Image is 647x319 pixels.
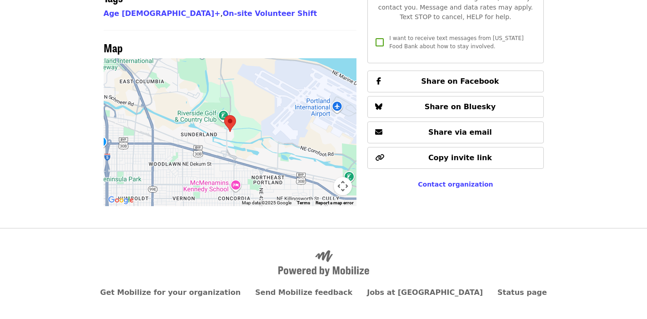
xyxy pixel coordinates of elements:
[428,153,492,162] span: Copy invite link
[297,200,310,205] a: Terms (opens in new tab)
[316,200,354,205] a: Report a map error
[223,9,317,18] a: On-site Volunteer Shift
[100,288,241,297] a: Get Mobilize for your organization
[104,9,223,18] span: ,
[367,96,543,118] button: Share on Bluesky
[278,250,369,277] img: Powered by Mobilize
[334,177,352,195] button: Map camera controls
[367,147,543,169] button: Copy invite link
[242,200,291,205] span: Map data ©2025 Google
[389,35,523,50] span: I want to receive text messages from [US_STATE] Food Bank about how to stay involved.
[104,287,544,298] nav: Primary footer navigation
[104,40,123,56] span: Map
[106,194,136,206] a: Open this area in Google Maps (opens a new window)
[367,288,483,297] a: Jobs at [GEOGRAPHIC_DATA]
[367,122,543,143] button: Share via email
[106,194,136,206] img: Google
[418,181,493,188] a: Contact organization
[367,71,543,92] button: Share on Facebook
[255,288,352,297] a: Send Mobilize feedback
[421,77,499,86] span: Share on Facebook
[104,9,221,18] a: Age [DEMOGRAPHIC_DATA]+
[425,102,496,111] span: Share on Bluesky
[428,128,492,137] span: Share via email
[497,288,547,297] a: Status page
